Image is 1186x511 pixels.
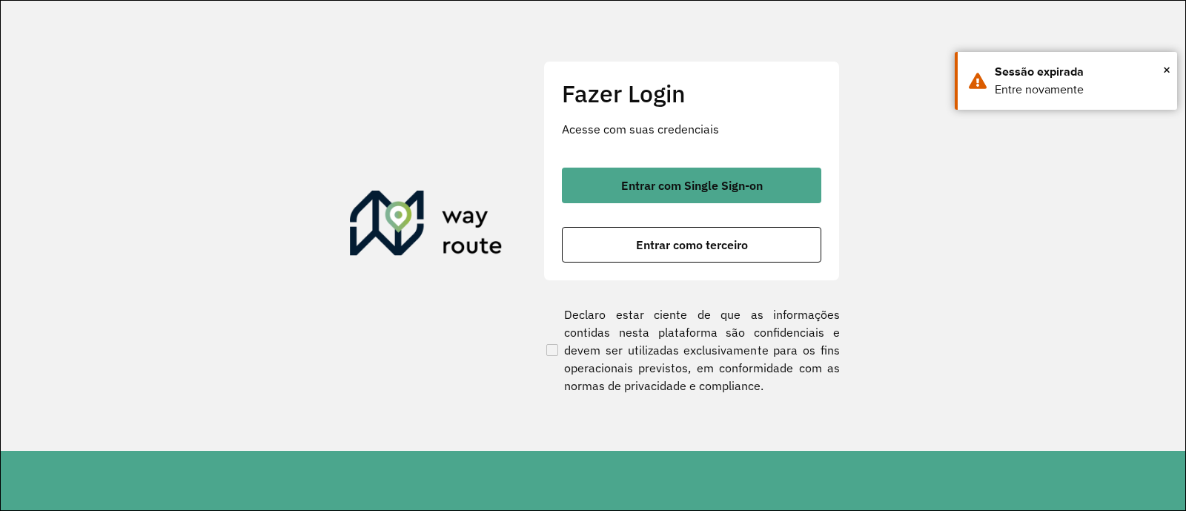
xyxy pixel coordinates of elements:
label: Declaro estar ciente de que as informações contidas nesta plataforma são confidenciais e devem se... [543,306,840,395]
button: button [562,227,821,263]
img: Roteirizador AmbevTech [350,191,503,262]
span: × [1163,59,1170,81]
span: Entrar com Single Sign-on [621,179,763,191]
p: Acesse com suas credenciais [562,120,821,138]
h2: Fazer Login [562,79,821,108]
button: Close [1163,59,1170,81]
button: button [562,168,821,203]
div: Entre novamente [995,81,1166,99]
span: Entrar como terceiro [636,239,748,251]
div: Sessão expirada [995,63,1166,81]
